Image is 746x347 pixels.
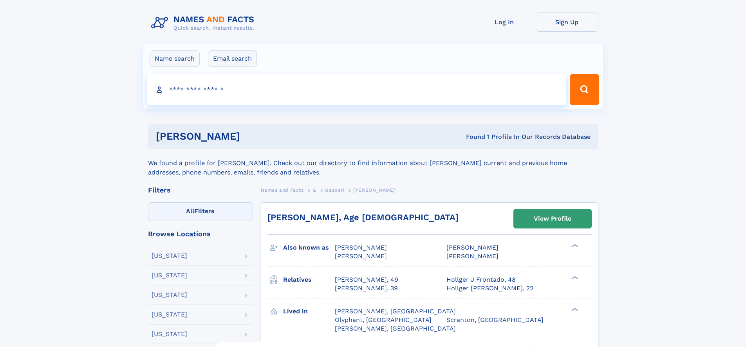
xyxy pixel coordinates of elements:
[156,131,353,141] h1: [PERSON_NAME]
[335,316,432,324] span: Olyphant, [GEOGRAPHIC_DATA]
[312,187,316,193] span: G
[446,284,533,293] a: Hollger [PERSON_NAME], 22
[536,13,598,32] a: Sign Up
[570,74,599,105] button: Search Button
[148,149,598,177] div: We found a profile for [PERSON_NAME]. Check out our directory to find information about [PERSON_N...
[283,305,335,318] h3: Lived in
[569,307,579,312] div: ❯
[261,185,304,195] a: Names and Facts
[148,13,261,34] img: Logo Names and Facts
[325,187,344,193] span: Gasperi
[335,325,456,332] span: [PERSON_NAME], [GEOGRAPHIC_DATA]
[150,50,200,67] label: Name search
[152,331,187,337] div: [US_STATE]
[473,13,536,32] a: Log In
[152,311,187,318] div: [US_STATE]
[325,185,344,195] a: Gasperi
[148,187,253,194] div: Filters
[335,252,387,260] span: [PERSON_NAME]
[446,275,516,284] a: Hollger J Frontado, 48
[152,253,187,259] div: [US_STATE]
[186,207,194,215] span: All
[335,275,398,284] a: [PERSON_NAME], 49
[283,241,335,254] h3: Also known as
[446,244,499,251] span: [PERSON_NAME]
[446,252,499,260] span: [PERSON_NAME]
[312,185,316,195] a: G
[569,275,579,280] div: ❯
[152,292,187,298] div: [US_STATE]
[148,230,253,237] div: Browse Locations
[514,209,591,228] a: View Profile
[147,74,567,105] input: search input
[283,273,335,286] h3: Relatives
[267,212,459,222] a: [PERSON_NAME], Age [DEMOGRAPHIC_DATA]
[335,244,387,251] span: [PERSON_NAME]
[152,272,187,279] div: [US_STATE]
[335,307,456,315] span: [PERSON_NAME], [GEOGRAPHIC_DATA]
[534,210,571,228] div: View Profile
[148,202,253,221] label: Filters
[208,50,257,67] label: Email search
[569,243,579,248] div: ❯
[335,284,398,293] a: [PERSON_NAME], 39
[353,187,395,193] span: [PERSON_NAME]
[446,316,544,324] span: Scranton, [GEOGRAPHIC_DATA]
[353,133,591,141] div: Found 1 Profile In Our Records Database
